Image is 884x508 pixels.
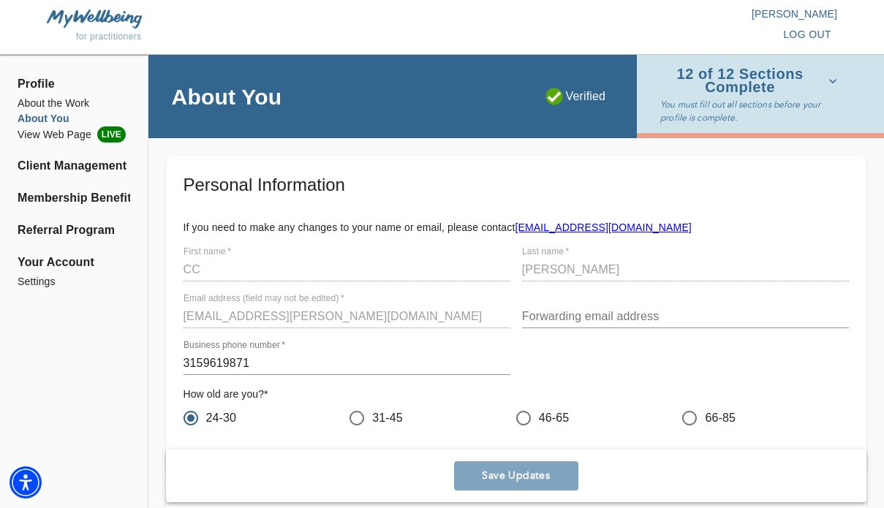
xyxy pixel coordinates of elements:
[18,189,130,207] a: Membership Benefits
[783,26,831,44] span: log out
[206,409,237,427] span: 24-30
[522,248,569,257] label: Last name
[184,173,849,197] h5: Personal Information
[705,409,736,427] span: 66-85
[18,111,130,126] a: About You
[172,83,282,110] h4: About You
[18,274,130,289] a: Settings
[97,126,126,143] span: LIVE
[18,126,130,143] a: View Web PageLIVE
[372,409,403,427] span: 31-45
[442,7,838,21] p: [PERSON_NAME]
[545,88,606,105] p: Verified
[184,341,285,350] label: Business phone number
[539,409,570,427] span: 46-65
[660,98,843,124] p: You must fill out all sections before your profile is complete.
[18,157,130,175] a: Client Management
[76,31,142,42] span: for practitioners
[660,64,843,98] button: 12 of 12 Sections Complete
[184,295,344,303] label: Email address (field may not be edited)
[18,75,130,93] span: Profile
[47,10,142,28] img: MyWellbeing
[777,21,837,48] button: log out
[184,248,231,257] label: First name
[660,68,837,94] span: 12 of 12 Sections Complete
[18,96,130,111] a: About the Work
[18,254,130,271] span: Your Account
[184,220,849,235] p: If you need to make any changes to your name or email, please contact
[18,126,130,143] li: View Web Page
[515,221,691,233] a: [EMAIL_ADDRESS][DOMAIN_NAME]
[184,387,849,403] h6: How old are you? *
[18,221,130,239] a: Referral Program
[10,466,42,498] div: Accessibility Menu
